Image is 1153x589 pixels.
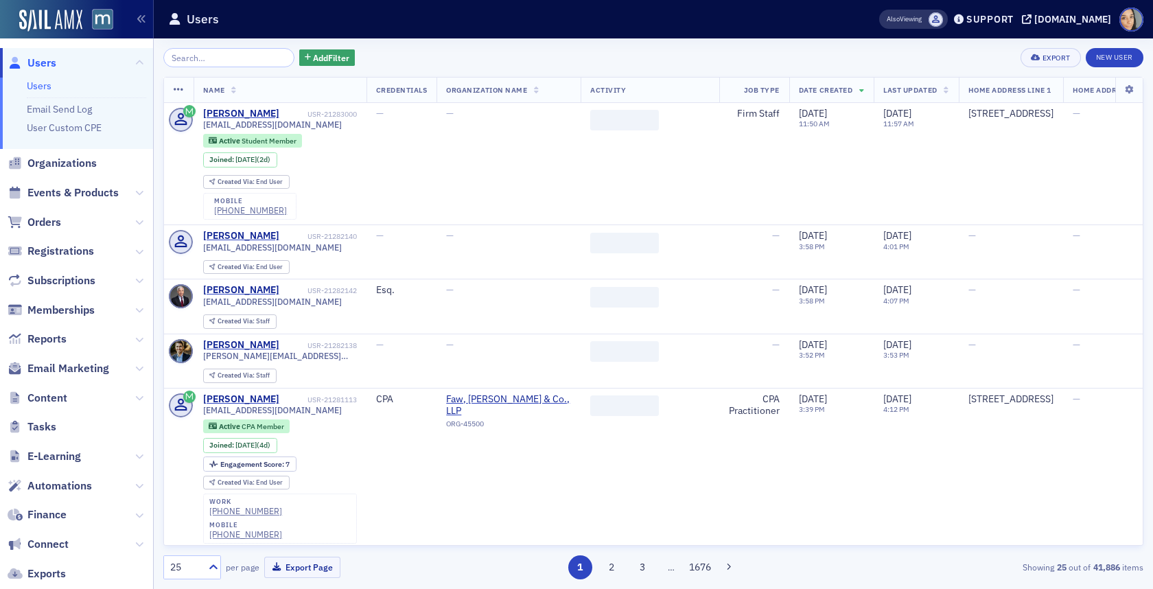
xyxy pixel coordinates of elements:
[799,85,852,95] span: Date Created
[8,185,119,200] a: Events & Products
[568,555,592,579] button: 1
[446,229,454,242] span: —
[968,229,976,242] span: —
[772,229,780,242] span: —
[281,232,357,241] div: USR-21282140
[446,107,454,119] span: —
[242,421,284,431] span: CPA Member
[376,338,384,351] span: —
[1073,338,1080,351] span: —
[8,56,56,71] a: Users
[209,155,235,164] span: Joined :
[590,233,659,253] span: ‌
[631,555,655,579] button: 3
[203,339,279,351] a: [PERSON_NAME]
[883,107,911,119] span: [DATE]
[1043,54,1071,62] div: Export
[82,9,113,32] a: View Homepage
[27,537,69,552] span: Connect
[799,107,827,119] span: [DATE]
[281,110,357,119] div: USR-21283000
[966,13,1014,25] div: Support
[1054,561,1069,573] strong: 25
[203,230,279,242] div: [PERSON_NAME]
[446,284,454,296] span: —
[27,244,94,259] span: Registrations
[264,557,340,578] button: Export Page
[1086,48,1143,67] a: New User
[883,85,937,95] span: Last Updated
[1119,8,1143,32] span: Profile
[209,529,282,540] div: [PHONE_NUMBER]
[887,14,922,24] span: Viewing
[235,155,270,164] div: (2d)
[27,273,95,288] span: Subscriptions
[218,479,283,487] div: End User
[590,85,626,95] span: Activity
[27,478,92,494] span: Automations
[27,185,119,200] span: Events & Products
[590,287,659,308] span: ‌
[209,421,283,430] a: Active CPA Member
[8,273,95,288] a: Subscriptions
[968,284,976,296] span: —
[376,85,428,95] span: Credentials
[27,332,67,347] span: Reports
[799,296,825,305] time: 3:58 PM
[27,449,81,464] span: E-Learning
[203,438,277,453] div: Joined: 2025-08-21 00:00:00
[729,393,780,417] div: CPA Practitioner
[220,459,286,469] span: Engagement Score :
[799,242,825,251] time: 3:58 PM
[214,205,287,216] a: [PHONE_NUMBER]
[209,521,282,529] div: mobile
[446,393,571,417] a: Faw, [PERSON_NAME] & Co., LLP
[1073,229,1080,242] span: —
[235,440,257,450] span: [DATE]
[1091,561,1122,573] strong: 41,886
[203,476,290,490] div: Created Via: End User
[203,351,357,361] span: [PERSON_NAME][EMAIL_ADDRESS][PERSON_NAME][DOMAIN_NAME]
[27,507,67,522] span: Finance
[203,457,296,472] div: Engagement Score: 7
[235,441,270,450] div: (4d)
[799,284,827,296] span: [DATE]
[8,566,66,581] a: Exports
[446,85,527,95] span: Organization Name
[27,566,66,581] span: Exports
[187,11,219,27] h1: Users
[281,341,357,350] div: USR-21282138
[1021,48,1080,67] button: Export
[170,560,200,575] div: 25
[729,108,780,120] div: Firm Staff
[8,478,92,494] a: Automations
[799,393,827,405] span: [DATE]
[887,14,900,23] div: Also
[376,107,384,119] span: —
[235,154,257,164] span: [DATE]
[883,284,911,296] span: [DATE]
[826,561,1143,573] div: Showing out of items
[218,178,283,186] div: End User
[19,10,82,32] img: SailAMX
[203,85,225,95] span: Name
[446,393,571,417] span: Faw, Casson & Co., LLP
[203,284,279,297] a: [PERSON_NAME]
[281,286,357,295] div: USR-21282142
[590,395,659,416] span: ‌
[8,391,67,406] a: Content
[203,314,277,329] div: Created Via: Staff
[27,391,67,406] span: Content
[8,303,95,318] a: Memberships
[799,350,825,360] time: 3:52 PM
[281,395,357,404] div: USR-21281113
[218,264,283,271] div: End User
[799,119,830,128] time: 11:50 AM
[968,393,1053,406] div: [STREET_ADDRESS]
[929,12,943,27] span: Justin Chase
[209,441,235,450] span: Joined :
[27,361,109,376] span: Email Marketing
[8,537,69,552] a: Connect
